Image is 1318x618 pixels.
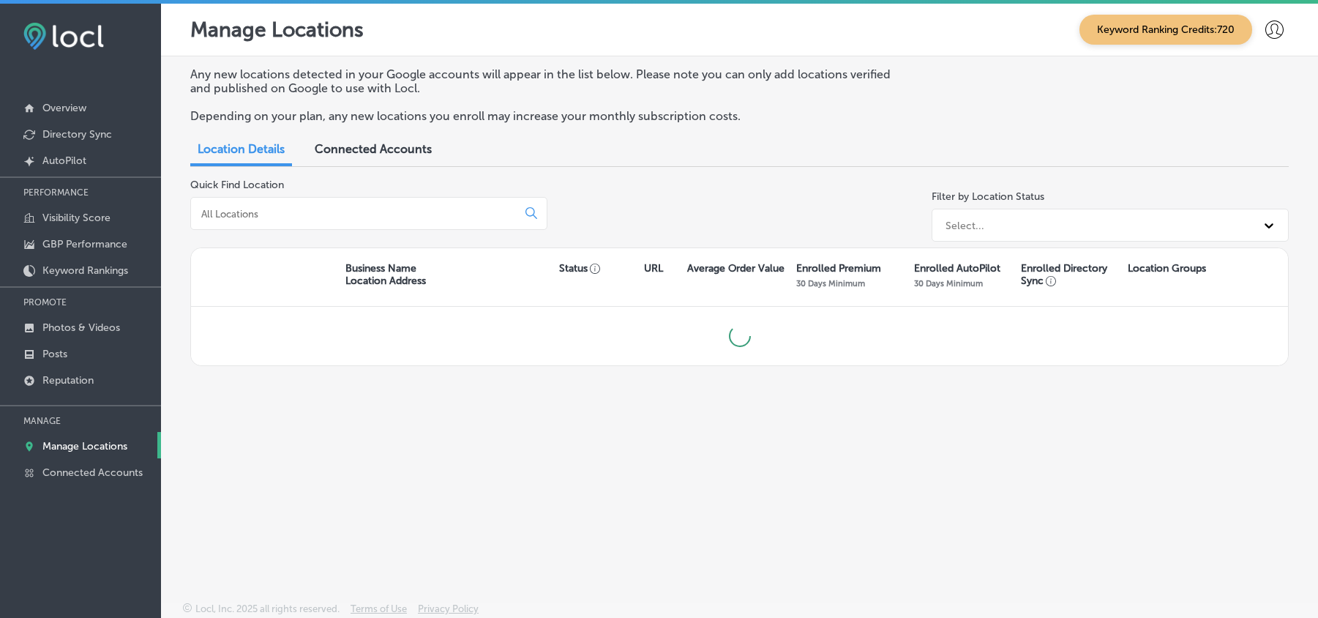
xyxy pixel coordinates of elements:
p: Any new locations detected in your Google accounts will appear in the list below. Please note you... [190,67,905,95]
p: 30 Days Minimum [914,278,983,288]
p: Locl, Inc. 2025 all rights reserved. [195,603,340,614]
p: Overview [42,102,86,114]
p: Reputation [42,374,94,387]
p: Enrolled Premium [796,262,881,275]
p: Keyword Rankings [42,264,128,277]
p: Status [559,262,644,275]
span: Keyword Ranking Credits: 720 [1079,15,1252,45]
p: Manage Locations [42,440,127,453]
label: Filter by Location Status [932,190,1044,203]
p: Average Order Value [687,262,785,275]
p: Manage Locations [190,18,364,42]
p: 30 Days Minimum [796,278,865,288]
label: Quick Find Location [190,179,284,191]
p: Directory Sync [42,128,112,141]
p: Photos & Videos [42,321,120,334]
p: Depending on your plan, any new locations you enroll may increase your monthly subscription costs. [190,109,905,123]
p: Enrolled AutoPilot [914,262,1000,275]
p: AutoPilot [42,154,86,167]
p: URL [644,262,663,275]
p: Business Name Location Address [345,262,426,287]
span: Location Details [198,142,285,156]
p: Connected Accounts [42,466,143,479]
input: All Locations [200,207,514,220]
p: Enrolled Directory Sync [1021,262,1120,287]
p: Visibility Score [42,212,111,224]
img: fda3e92497d09a02dc62c9cd864e3231.png [23,23,104,50]
p: Location Groups [1128,262,1206,275]
div: Select... [946,219,984,231]
p: Posts [42,348,67,360]
p: GBP Performance [42,238,127,250]
span: Connected Accounts [315,142,432,156]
